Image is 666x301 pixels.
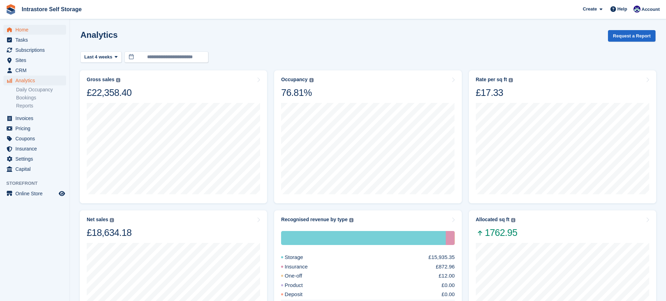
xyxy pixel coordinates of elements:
div: Insurance [446,231,455,245]
h2: Analytics [80,30,118,40]
div: £0.00 [442,281,455,289]
img: icon-info-grey-7440780725fd019a000dd9b08b2336e03edf1995a4989e88bcd33f0948082b44.svg [511,218,515,222]
a: Bookings [16,94,66,101]
span: Analytics [15,76,57,85]
a: menu [3,134,66,143]
span: Home [15,25,57,35]
div: £18,634.18 [87,227,131,239]
span: 1762.95 [476,227,517,239]
a: Preview store [58,189,66,198]
a: Reports [16,103,66,109]
a: menu [3,144,66,154]
img: icon-info-grey-7440780725fd019a000dd9b08b2336e03edf1995a4989e88bcd33f0948082b44.svg [509,78,513,82]
button: Last 4 weeks [80,51,122,63]
span: Help [617,6,627,13]
div: £872.96 [436,263,454,271]
span: Capital [15,164,57,174]
span: Online Store [15,189,57,198]
a: menu [3,35,66,45]
span: Pricing [15,124,57,133]
div: Deposit [281,290,319,299]
button: Request a Report [608,30,656,42]
a: menu [3,164,66,174]
span: Coupons [15,134,57,143]
a: menu [3,154,66,164]
span: Settings [15,154,57,164]
a: menu [3,113,66,123]
span: Create [583,6,597,13]
div: Occupancy [281,77,307,83]
div: Insurance [281,263,324,271]
div: £0.00 [442,290,455,299]
div: Storage [281,231,445,245]
div: £17.33 [476,87,513,99]
span: Sites [15,55,57,65]
img: icon-info-grey-7440780725fd019a000dd9b08b2336e03edf1995a4989e88bcd33f0948082b44.svg [309,78,314,82]
div: £22,358.40 [87,87,131,99]
div: £12.00 [439,272,455,280]
span: Last 4 weeks [84,54,112,61]
span: CRM [15,65,57,75]
div: £15,935.35 [429,253,455,261]
a: Daily Occupancy [16,86,66,93]
img: Mathew Tremewan [633,6,640,13]
a: menu [3,124,66,133]
img: icon-info-grey-7440780725fd019a000dd9b08b2336e03edf1995a4989e88bcd33f0948082b44.svg [349,218,353,222]
img: icon-info-grey-7440780725fd019a000dd9b08b2336e03edf1995a4989e88bcd33f0948082b44.svg [116,78,120,82]
span: Tasks [15,35,57,45]
span: Insurance [15,144,57,154]
img: stora-icon-8386f47178a22dfd0bd8f6a31ec36ba5ce8667c1dd55bd0f319d3a0aa187defe.svg [6,4,16,15]
div: Product [281,281,320,289]
img: icon-info-grey-7440780725fd019a000dd9b08b2336e03edf1995a4989e88bcd33f0948082b44.svg [110,218,114,222]
span: Invoices [15,113,57,123]
span: Account [642,6,660,13]
div: Gross sales [87,77,114,83]
a: menu [3,189,66,198]
a: menu [3,45,66,55]
div: Recognised revenue by type [281,217,348,223]
div: Allocated sq ft [476,217,509,223]
div: One-off [281,272,319,280]
div: Net sales [87,217,108,223]
a: Intrastore Self Storage [19,3,85,15]
div: 76.81% [281,87,313,99]
a: menu [3,76,66,85]
div: Rate per sq ft [476,77,507,83]
span: Subscriptions [15,45,57,55]
a: menu [3,25,66,35]
a: menu [3,65,66,75]
span: Storefront [6,180,70,187]
div: Storage [281,253,320,261]
a: menu [3,55,66,65]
